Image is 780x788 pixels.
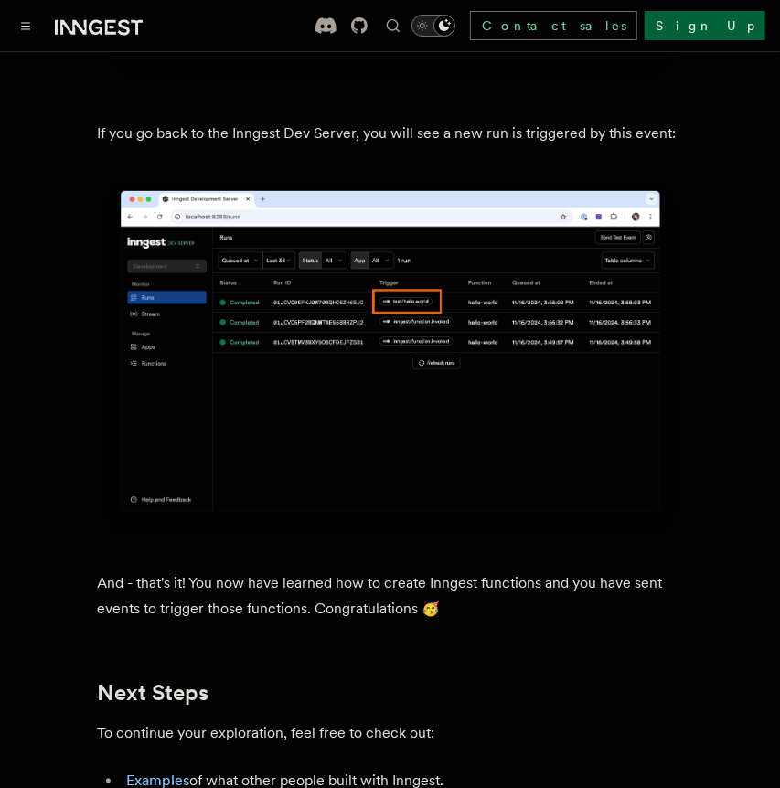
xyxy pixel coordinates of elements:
[411,15,455,37] button: Toggle dark mode
[645,11,765,40] a: Sign Up
[470,11,637,40] a: Contact sales
[98,681,209,707] a: Next Steps
[98,721,683,747] p: To continue your exploration, feel free to check out:
[98,176,683,542] img: Inngest Dev Server web interface's runs tab with a third run triggered by the 'test/hello.world' ...
[382,15,404,37] button: Find something...
[15,15,37,37] button: Toggle navigation
[98,121,683,146] p: If you go back to the Inngest Dev Server, you will see a new run is triggered by this event:
[98,571,683,623] p: And - that's it! You now have learned how to create Inngest functions and you have sent events to...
